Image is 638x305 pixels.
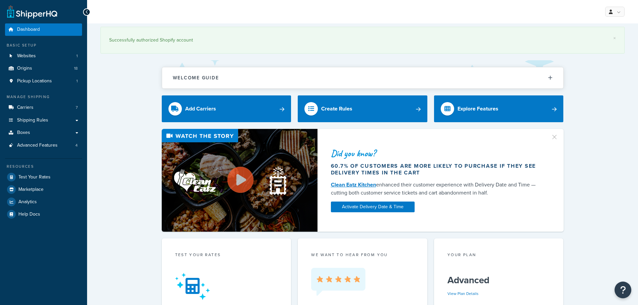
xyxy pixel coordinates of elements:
[18,174,51,180] span: Test Your Rates
[5,208,82,220] a: Help Docs
[17,78,52,84] span: Pickup Locations
[75,143,78,148] span: 4
[18,212,40,217] span: Help Docs
[76,105,78,110] span: 7
[298,95,427,122] a: Create Rules
[17,118,48,123] span: Shipping Rules
[5,196,82,208] a: Analytics
[613,35,616,41] a: ×
[162,67,563,88] button: Welcome Guide
[434,95,564,122] a: Explore Features
[17,53,36,59] span: Websites
[5,50,82,62] li: Websites
[5,114,82,127] a: Shipping Rules
[5,127,82,139] a: Boxes
[331,163,543,176] div: 60.7% of customers are more likely to purchase if they see delivery times in the cart
[162,129,317,232] img: Video thumbnail
[5,183,82,196] a: Marketplace
[447,252,550,259] div: Your Plan
[5,164,82,169] div: Resources
[18,199,37,205] span: Analytics
[447,275,550,286] h5: Advanced
[5,62,82,75] a: Origins18
[321,104,352,113] div: Create Rules
[5,62,82,75] li: Origins
[185,104,216,113] div: Add Carriers
[162,95,291,122] a: Add Carriers
[615,282,631,298] button: Open Resource Center
[76,53,78,59] span: 1
[5,171,82,183] a: Test Your Rates
[173,75,219,80] h2: Welcome Guide
[109,35,616,45] div: Successfully authorized Shopify account
[5,139,82,152] li: Advanced Features
[17,66,32,71] span: Origins
[18,187,44,193] span: Marketplace
[331,181,543,197] div: enhanced their customer experience with Delivery Date and Time — cutting both customer service ti...
[5,43,82,48] div: Basic Setup
[5,23,82,36] a: Dashboard
[17,130,30,136] span: Boxes
[5,50,82,62] a: Websites1
[76,78,78,84] span: 1
[331,149,543,158] div: Did you know?
[331,181,376,188] a: Clean Eatz Kitchen
[5,75,82,87] a: Pickup Locations1
[17,105,33,110] span: Carriers
[447,291,479,297] a: View Plan Details
[17,143,58,148] span: Advanced Features
[74,66,78,71] span: 18
[5,75,82,87] li: Pickup Locations
[5,139,82,152] a: Advanced Features4
[17,27,40,32] span: Dashboard
[5,94,82,100] div: Manage Shipping
[5,101,82,114] li: Carriers
[311,252,414,258] p: we want to hear from you
[5,101,82,114] a: Carriers7
[457,104,498,113] div: Explore Features
[175,252,278,259] div: Test your rates
[331,202,415,212] a: Activate Delivery Date & Time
